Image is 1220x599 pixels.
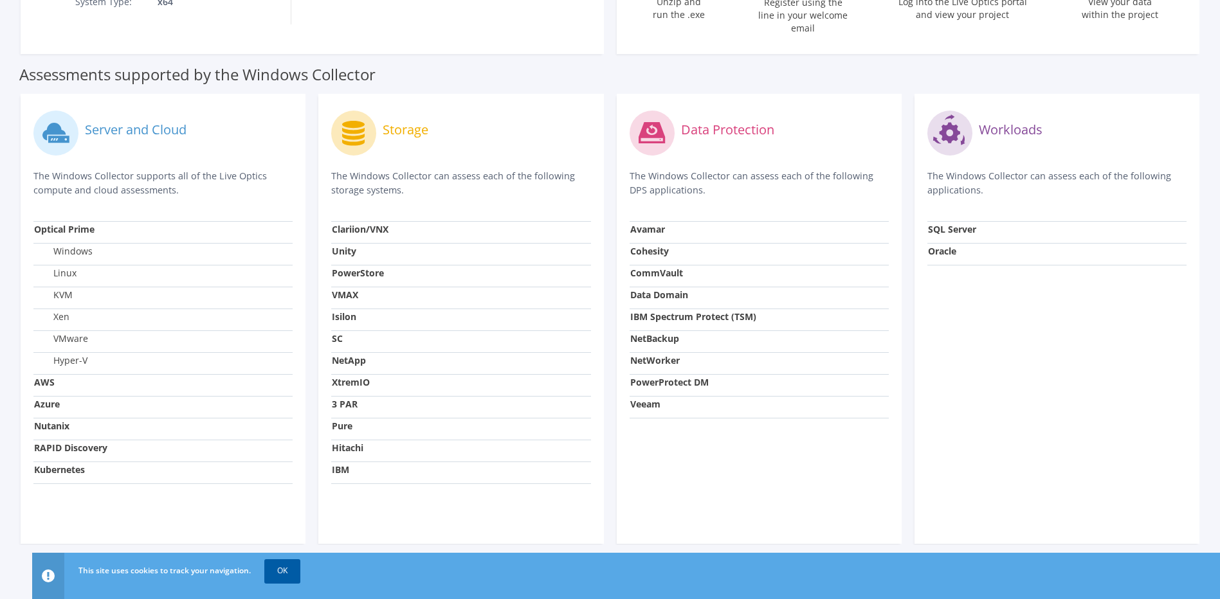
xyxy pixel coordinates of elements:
strong: VMAX [332,289,358,301]
label: Xen [34,310,69,323]
strong: Isilon [332,310,356,323]
strong: PowerStore [332,267,384,279]
strong: Veeam [630,398,660,410]
strong: Pure [332,420,352,432]
p: The Windows Collector can assess each of the following applications. [927,169,1187,197]
label: Hyper-V [34,354,87,367]
label: VMware [34,332,88,345]
strong: XtremIO [332,376,370,388]
strong: Oracle [928,245,956,257]
strong: IBM Spectrum Protect (TSM) [630,310,756,323]
strong: Cohesity [630,245,669,257]
strong: SC [332,332,343,344]
strong: Unity [332,245,356,257]
strong: Kubernetes [34,463,85,476]
strong: CommVault [630,267,683,279]
strong: NetApp [332,354,366,366]
strong: Nutanix [34,420,69,432]
strong: AWS [34,376,55,388]
p: The Windows Collector can assess each of the following storage systems. [331,169,590,197]
strong: SQL Server [928,223,976,235]
label: Storage [383,123,428,136]
strong: PowerProtect DM [630,376,709,388]
span: This site uses cookies to track your navigation. [78,565,251,576]
a: OK [264,559,300,582]
strong: Hitachi [332,442,363,454]
p: The Windows Collector can assess each of the following DPS applications. [630,169,889,197]
label: Workloads [979,123,1042,136]
p: The Windows Collector supports all of the Live Optics compute and cloud assessments. [33,169,293,197]
strong: 3 PAR [332,398,358,410]
strong: Clariion/VNX [332,223,388,235]
label: KVM [34,289,73,301]
strong: Avamar [630,223,665,235]
strong: Azure [34,398,60,410]
strong: NetWorker [630,354,680,366]
strong: RAPID Discovery [34,442,107,454]
strong: NetBackup [630,332,679,344]
label: Data Protection [681,123,774,136]
label: Assessments supported by the Windows Collector [19,68,376,81]
strong: Data Domain [630,289,688,301]
label: Linux [34,267,77,280]
strong: Optical Prime [34,223,95,235]
strong: IBM [332,463,349,476]
label: Server and Cloud [85,123,187,136]
label: Windows [34,245,93,258]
